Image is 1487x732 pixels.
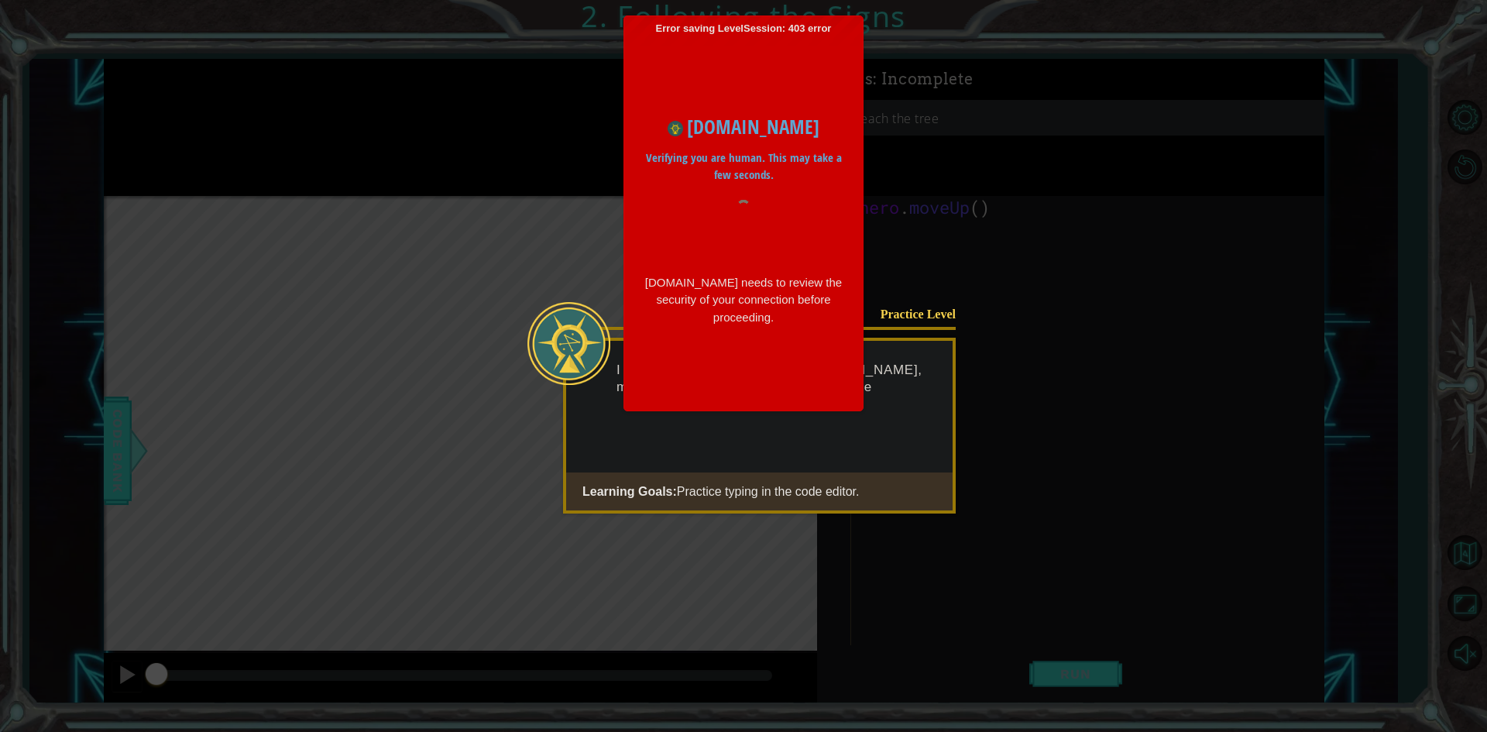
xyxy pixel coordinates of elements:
h1: [DOMAIN_NAME] [644,112,843,142]
span: Error saving LevelSession: 403 error [632,22,855,404]
button: Start [867,519,956,544]
div: [DOMAIN_NAME] needs to review the security of your connection before proceeding. [644,274,843,327]
p: Verifying you are human. This may take a few seconds. [644,149,843,184]
span: Learning Goals: [582,485,677,498]
div: Practice Level [857,306,956,322]
img: Icon for www.ozaria.com [668,121,683,136]
span: Practice typing in the code editor. [677,485,860,498]
p: I heard tales that the wizard, [PERSON_NAME], marks the path with a red scarf. I've bee [616,362,942,396]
